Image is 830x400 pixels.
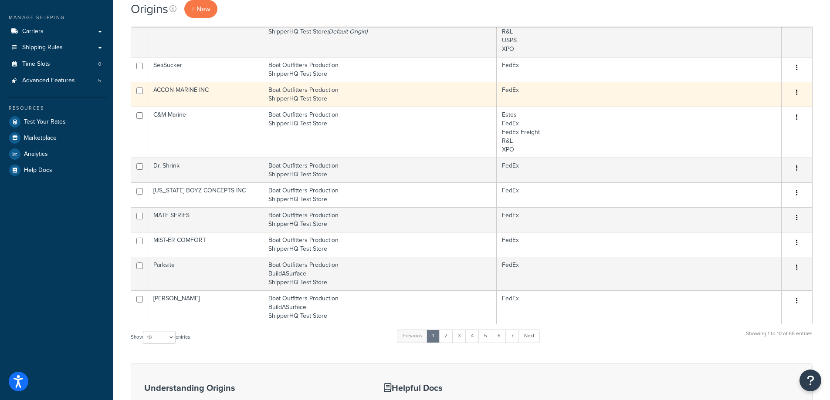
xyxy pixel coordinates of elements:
td: FedEx [497,182,782,207]
td: Boat Outfitters Production ShipperHQ Test Store [263,207,497,232]
span: 5 [98,77,101,84]
a: 7 [505,329,519,343]
td: Boat Outfitters Production BuildASurface ShipperHQ Test Store [263,257,497,290]
td: Dr. Shrink [148,158,263,182]
td: Boat Outfitters Production ShipperHQ Test Store [263,158,497,182]
td: Boat Outfitters Production ShipperHQ Test Store [263,57,497,82]
i: (Default Origin) [327,27,367,36]
td: Parksite [148,257,263,290]
a: Analytics [7,146,107,162]
td: SeaSucker [148,57,263,82]
td: FedEx [497,232,782,257]
td: FedEx [497,82,782,107]
a: 6 [492,329,506,343]
a: Test Your Rates [7,114,107,130]
td: FedEx [497,158,782,182]
td: [PERSON_NAME] [148,290,263,324]
div: Resources [7,104,107,112]
td: FedEx [497,290,782,324]
a: Shipping Rules [7,40,107,56]
a: Marketplace [7,130,107,146]
td: Boat Outfitters Production ShipperHQ Test Store [263,232,497,257]
a: 4 [465,329,479,343]
a: Previous [397,329,427,343]
span: + New [191,4,210,14]
a: Carriers [7,24,107,40]
span: Analytics [24,151,48,158]
li: Advanced Features [7,73,107,89]
td: MIST-ER COMFORT [148,232,263,257]
a: Next [518,329,540,343]
select: Showentries [143,331,176,344]
h1: Origins [131,0,168,17]
button: Open Resource Center [800,370,821,391]
td: FedEx [497,257,782,290]
td: ACCON MARINE INC [148,82,263,107]
div: Manage Shipping [7,14,107,21]
a: 5 [478,329,493,343]
td: Estes FedEx FedEx Freight R&L XPO [497,107,782,158]
td: C&M Marine [148,107,263,158]
div: Showing 1 to 10 of 68 entries [746,329,813,347]
span: Shipping Rules [22,44,63,51]
a: 1 [427,329,440,343]
a: Help Docs [7,162,107,178]
td: [US_STATE] BOYZ CONCEPTS INC [148,182,263,207]
a: Time Slots 0 [7,56,107,72]
span: Time Slots [22,61,50,68]
span: Marketplace [24,134,57,142]
td: Boat Outfitters Production ShipperHQ Test Store [263,182,497,207]
h3: Helpful Docs [384,383,556,393]
td: FedEx [497,207,782,232]
td: Boat Outfitters Production ShipperHQ Test Store [263,82,497,107]
a: 3 [452,329,466,343]
span: Test Your Rates [24,118,66,126]
td: FedEx [497,57,782,82]
a: 2 [439,329,453,343]
li: Time Slots [7,56,107,72]
label: Show entries [131,331,190,344]
td: Boat Outfitters Production ShipperHQ Test Store [263,107,497,158]
td: Boat Outfitters Production BuildASurface ShipperHQ Test Store [263,290,497,324]
h3: Understanding Origins [144,383,362,393]
a: Advanced Features 5 [7,73,107,89]
span: Carriers [22,28,44,35]
td: MATE SERIES [148,207,263,232]
span: Advanced Features [22,77,75,84]
span: Help Docs [24,167,52,174]
span: 0 [98,61,101,68]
